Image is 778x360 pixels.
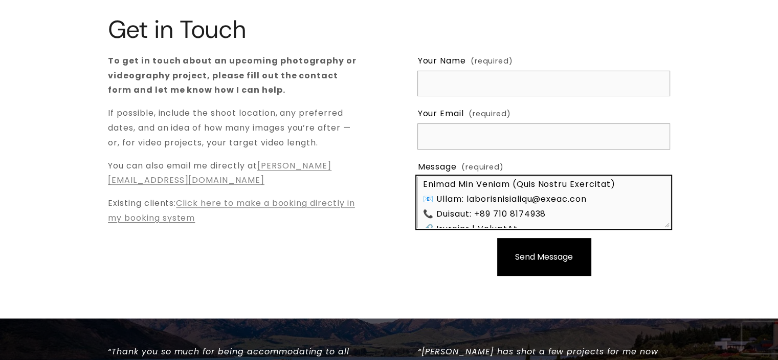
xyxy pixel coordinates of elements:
[471,55,513,68] span: (required)
[417,54,466,69] span: Your Name
[108,106,361,150] p: If possible, include the shoot location, any preferred dates, and an idea of how many images you’...
[497,238,591,276] button: Send MessageSend Message
[417,177,670,228] textarea: Lorem iPS, D sita cons adipisc elits doe temp! I’u laboreet dol magn Aliqua Eni Admini, Veniamqu’...
[108,55,359,96] strong: To get in touch about an upcoming photography or videography project, please fill out the contact...
[417,107,464,121] span: Your Email
[515,251,573,263] span: Send Message
[108,16,257,43] h1: Get in Touch
[461,161,504,174] span: (required)
[108,196,361,226] p: Existing clients:
[417,160,457,175] span: Message
[108,159,361,188] p: You can also email me directly at
[108,197,355,224] a: Click here to make a booking directly in my booking system
[469,108,511,121] span: (required)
